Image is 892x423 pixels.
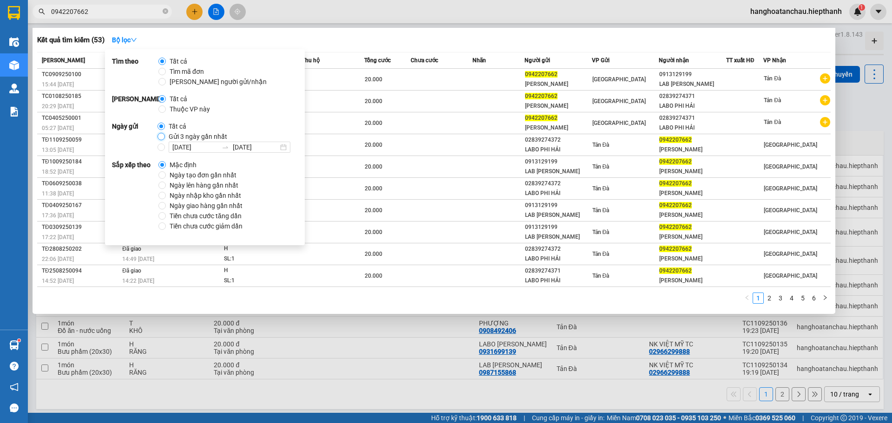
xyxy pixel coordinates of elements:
[9,107,19,117] img: solution-icon
[659,91,726,101] div: 02839274371
[365,98,382,104] span: 20.000
[9,84,19,93] img: warehouse-icon
[42,57,85,64] span: [PERSON_NAME]
[741,293,753,304] button: left
[592,120,646,126] span: [GEOGRAPHIC_DATA]
[659,57,689,64] span: Người nhận
[9,340,19,350] img: warehouse-icon
[592,98,646,104] span: [GEOGRAPHIC_DATA]
[764,251,817,257] span: [GEOGRAPHIC_DATA]
[166,66,208,77] span: Tìm mã đơn
[51,7,161,17] input: Tìm tên, số ĐT hoặc mã đơn
[42,222,119,232] div: TĐ0309250139
[820,293,831,304] button: right
[42,135,119,145] div: TĐ1109250059
[741,293,753,304] li: Previous Page
[42,91,119,101] div: TC0108250185
[42,125,74,131] span: 05:27 [DATE]
[365,76,382,83] span: 20.000
[122,278,154,284] span: 14:22 [DATE]
[525,276,591,286] div: LABO PHI HẢI
[525,222,591,232] div: 0913129199
[659,113,726,123] div: 02839274371
[10,403,19,412] span: message
[165,131,231,142] span: Gửi 3 ngày gần nhất
[764,163,817,170] span: [GEOGRAPHIC_DATA]
[525,189,591,198] div: LABO PHI HẢI
[525,266,591,276] div: 02839274371
[525,93,557,99] span: 0942207662
[365,229,382,235] span: 20.000
[42,244,119,254] div: TĐ2808250202
[411,57,438,64] span: Chưa cước
[525,210,591,220] div: LAB [PERSON_NAME]
[659,246,692,252] span: 0942207662
[42,169,74,175] span: 18:52 [DATE]
[18,339,20,342] sup: 1
[166,104,214,114] span: Thuộc VP này
[163,8,168,14] span: close-circle
[659,158,692,165] span: 0942207662
[659,137,692,143] span: 0942207662
[166,94,191,104] span: Tất cả
[525,179,591,189] div: 02839274372
[166,201,246,211] span: Ngày giao hàng gần nhất
[224,276,294,286] div: SL: 1
[659,254,726,264] div: [PERSON_NAME]
[592,185,610,192] span: Tản Đà
[166,160,200,170] span: Mặc định
[122,246,141,252] span: Đã giao
[42,201,119,210] div: TĐ0409250167
[42,266,119,276] div: TĐ2508250094
[744,295,750,300] span: left
[42,234,74,241] span: 17:22 [DATE]
[525,57,550,64] span: Người gửi
[166,190,245,201] span: Ngày nhập kho gần nhất
[8,6,20,20] img: logo-vxr
[525,145,591,155] div: LABO PHI HẢI
[820,73,830,84] span: plus-circle
[525,71,557,78] span: 0942207662
[659,232,726,242] div: [PERSON_NAME]
[820,117,830,127] span: plus-circle
[659,123,726,133] div: LABO PHI HẢI
[764,229,817,235] span: [GEOGRAPHIC_DATA]
[42,147,74,153] span: 13:05 [DATE]
[764,119,781,125] span: Tản Đà
[9,60,19,70] img: warehouse-icon
[172,142,218,152] input: Ngày bắt đầu
[42,70,119,79] div: TC0909250100
[525,135,591,145] div: 02839274372
[166,170,240,180] span: Ngày tạo đơn gần nhất
[659,101,726,111] div: LABO PHI HẢI
[764,75,781,82] span: Tản Đà
[222,143,229,151] span: to
[525,79,591,89] div: [PERSON_NAME]
[764,293,774,303] a: 2
[592,57,610,64] span: VP Gửi
[9,37,19,47] img: warehouse-icon
[822,295,828,300] span: right
[112,36,137,44] strong: Bộ lọc
[659,167,726,176] div: [PERSON_NAME]
[798,293,808,303] a: 5
[659,145,726,155] div: [PERSON_NAME]
[797,293,808,304] li: 5
[131,37,137,43] span: down
[122,256,154,262] span: 14:49 [DATE]
[112,94,158,114] strong: [PERSON_NAME]
[233,142,278,152] input: Ngày kết thúc
[472,57,486,64] span: Nhãn
[166,180,242,190] span: Ngày lên hàng gần nhất
[224,244,294,254] div: H
[42,212,74,219] span: 17:36 [DATE]
[525,101,591,111] div: [PERSON_NAME]
[166,211,245,221] span: Tiền chưa cước tăng dần
[42,278,74,284] span: 14:52 [DATE]
[42,113,119,123] div: TC0405250001
[764,293,775,304] li: 2
[726,57,754,64] span: TT xuất HĐ
[112,160,158,231] strong: Sắp xếp theo
[365,185,382,192] span: 20.000
[786,293,797,304] li: 4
